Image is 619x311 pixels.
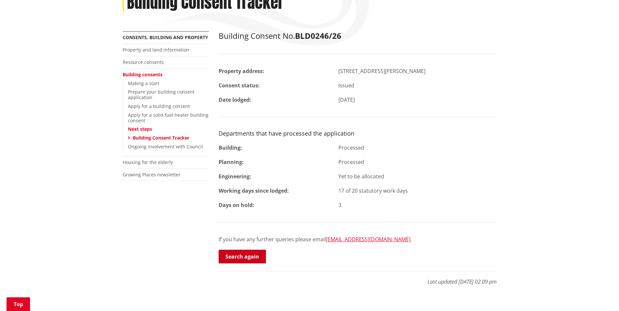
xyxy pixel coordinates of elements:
[333,172,502,180] div: Yet to be allocated
[295,30,341,41] strong: BLD0246/26
[219,271,497,286] p: Last updated [DATE] 02:09 pm
[219,158,244,166] strong: Planning:
[326,236,410,243] a: [EMAIL_ADDRESS][DOMAIN_NAME]
[219,96,251,103] strong: Date lodged:
[219,82,260,89] strong: Consent status:
[133,135,189,141] a: Building Consent Tracker
[123,171,180,178] a: Growing Places newsletter
[333,144,502,152] div: Processed
[123,59,164,65] a: Resource consents
[128,80,159,86] a: Making a start
[333,187,502,195] div: 17 of 20 statutory work days
[333,67,502,75] div: [STREET_ADDRESS][PERSON_NAME]
[219,67,264,75] strong: Property address:
[128,126,152,132] a: Next steps
[219,235,497,243] p: If you have any further queries please email .
[7,297,30,311] a: Top
[128,103,190,109] a: Apply for a building consent
[128,143,203,150] a: Ongoing involvement with Council
[219,187,289,194] strong: Working days since lodged:
[123,159,173,165] a: Housing for the elderly
[333,158,502,166] div: Processed
[123,34,208,40] a: Consents, building and property
[219,250,266,263] a: Search again
[333,81,502,89] div: Issued
[219,173,251,180] strong: Engineering:
[589,284,612,307] iframe: Messenger Launcher
[333,96,502,104] div: [DATE]
[219,130,497,137] h3: Departments that have processed the application
[333,201,502,209] div: 3
[128,112,209,124] a: Apply for a solid fuel heater building consent​
[219,31,497,41] h2: Building Consent No.
[128,89,194,100] a: Prepare your building consent application
[123,47,189,53] a: Property and land information
[219,201,254,209] strong: Days on hold:
[219,144,242,151] strong: Building:
[123,71,162,78] a: Building consents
